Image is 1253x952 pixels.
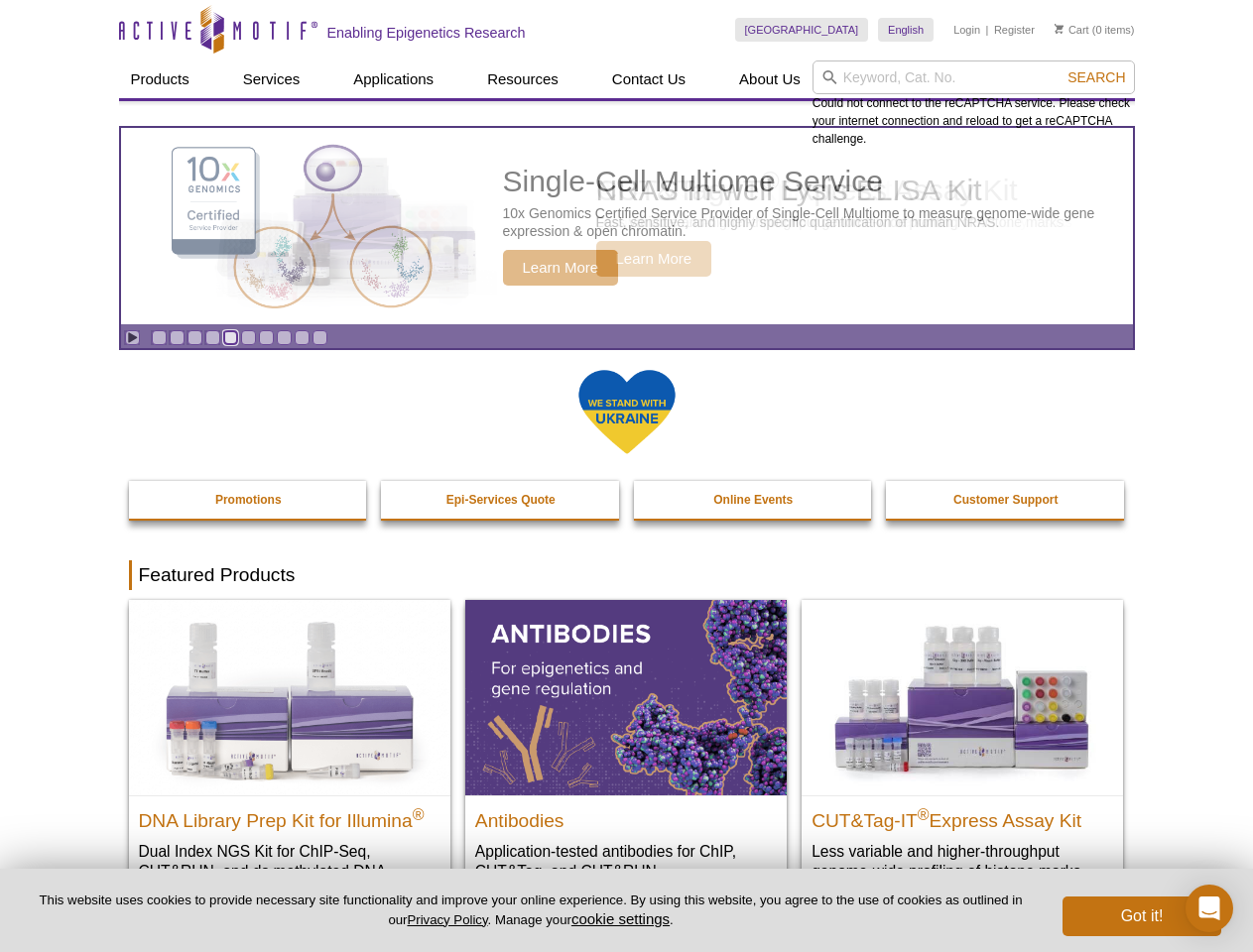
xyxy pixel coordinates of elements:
a: About Us [727,60,813,98]
a: Promotions [129,481,369,519]
a: Login [953,23,980,37]
img: We Stand With Ukraine [577,368,677,456]
a: Contact Us [600,60,697,98]
h2: CUT&Tag-IT Express Assay Kit [812,801,1113,831]
a: Go to slide 1 [152,330,167,345]
a: Go to slide 3 [188,330,202,345]
a: Go to slide 5 [223,330,238,345]
a: All Antibodies Antibodies Application-tested antibodies for ChIP, CUT&Tag, and CUT&RUN. [465,600,787,900]
div: Open Intercom Messenger [1186,885,1233,932]
sup: ® [413,805,425,822]
button: Search [1062,68,1131,86]
a: CUT&Tag-IT® Express Assay Kit CUT&Tag-IT®Express Assay Kit Less variable and higher-throughput ge... [802,600,1123,900]
h2: Enabling Epigenetics Research [327,24,526,42]
a: Products [119,60,201,98]
a: Online Events [634,481,874,519]
img: CUT&Tag-IT® Express Assay Kit [802,600,1123,794]
button: Got it! [1063,896,1221,936]
img: All Antibodies [465,600,787,794]
h2: DNA Library Prep Kit for Illumina [139,801,440,831]
a: Go to slide 9 [295,330,310,345]
a: [GEOGRAPHIC_DATA] [735,18,869,42]
button: cookie settings [571,910,670,927]
a: DNA Library Prep Kit for Illumina DNA Library Prep Kit for Illumina® Dual Index NGS Kit for ChIP-... [129,600,450,920]
strong: Online Events [713,493,793,507]
input: Keyword, Cat. No. [813,60,1135,94]
a: Go to slide 2 [170,330,185,345]
img: Your Cart [1055,24,1064,34]
a: Register [994,23,1035,37]
h2: Antibodies [475,801,777,831]
a: Privacy Policy [407,912,487,927]
p: Dual Index NGS Kit for ChIP-Seq, CUT&RUN, and ds methylated DNA assays. [139,841,440,901]
sup: ® [918,805,930,822]
p: This website uses cookies to provide necessary site functionality and improve your online experie... [32,892,1030,929]
a: Go to slide 4 [205,330,220,345]
h2: Featured Products [129,560,1125,590]
a: Services [231,60,313,98]
a: Go to slide 7 [259,330,274,345]
span: Search [1067,69,1125,85]
p: Application-tested antibodies for ChIP, CUT&Tag, and CUT&RUN. [475,841,777,882]
li: | [986,18,989,42]
a: Go to slide 10 [313,330,327,345]
a: Cart [1055,23,1089,37]
a: Go to slide 6 [241,330,256,345]
a: Epi-Services Quote [381,481,621,519]
li: (0 items) [1055,18,1135,42]
a: Resources [475,60,570,98]
strong: Epi-Services Quote [446,493,556,507]
a: Applications [341,60,445,98]
a: Customer Support [886,481,1126,519]
img: DNA Library Prep Kit for Illumina [129,600,450,794]
a: English [878,18,934,42]
a: Toggle autoplay [125,330,140,345]
strong: Promotions [215,493,282,507]
a: Go to slide 8 [277,330,292,345]
strong: Customer Support [953,493,1058,507]
div: Could not connect to the reCAPTCHA service. Please check your internet connection and reload to g... [813,60,1135,148]
p: Less variable and higher-throughput genome-wide profiling of histone marks​. [812,841,1113,882]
